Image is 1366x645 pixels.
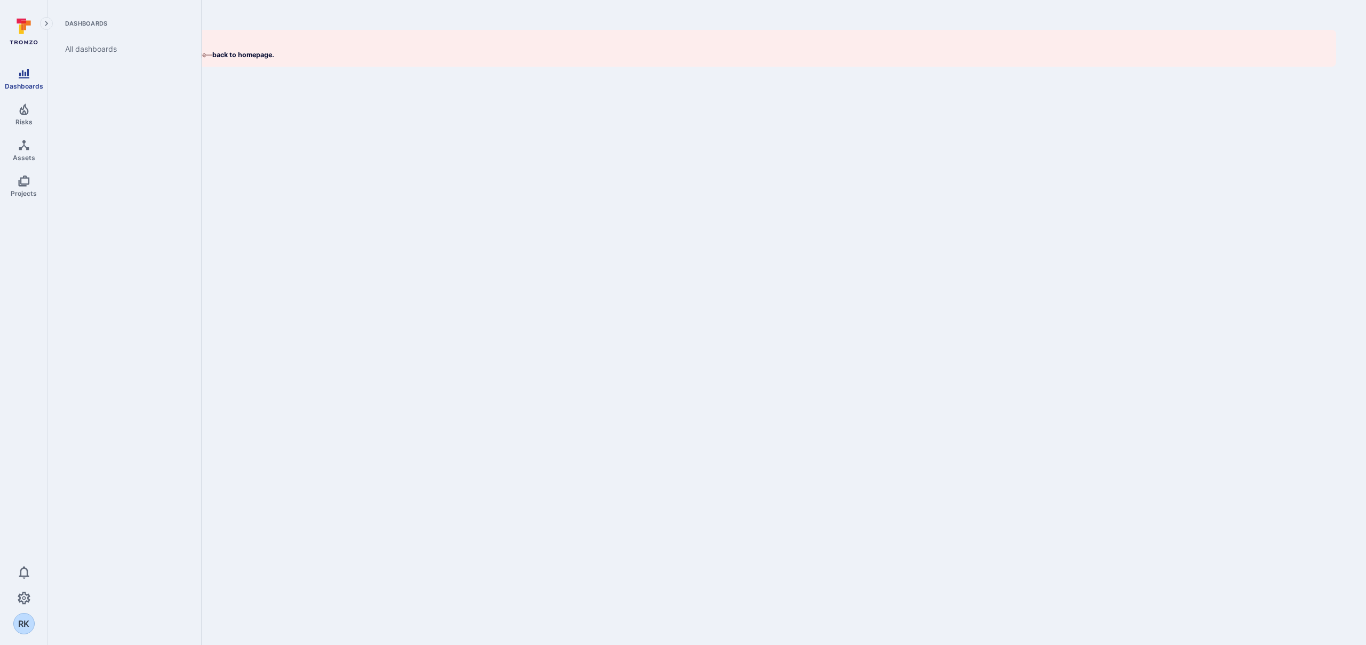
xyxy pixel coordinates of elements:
span: Dashboards [57,19,188,28]
span: Risks [15,118,33,126]
span: Dashboards [5,82,43,90]
a: back to homepage. [212,51,274,59]
span: Assets [13,154,35,162]
div: Rajat Kumar Patel [13,613,35,634]
span: Projects [11,189,37,197]
a: All dashboards [57,38,188,60]
button: RK [13,613,35,634]
button: Expand navigation menu [40,17,53,30]
i: Expand navigation menu [43,19,50,28]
